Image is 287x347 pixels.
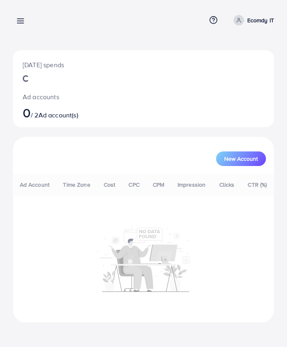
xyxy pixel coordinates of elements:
[23,105,264,120] h2: / 2
[39,111,78,119] span: Ad account(s)
[216,151,266,166] button: New Account
[23,103,31,122] span: 0
[23,60,264,70] p: [DATE] spends
[247,15,274,25] p: Ecomdy IT
[230,15,274,26] a: Ecomdy IT
[23,92,264,102] p: Ad accounts
[224,156,258,162] span: New Account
